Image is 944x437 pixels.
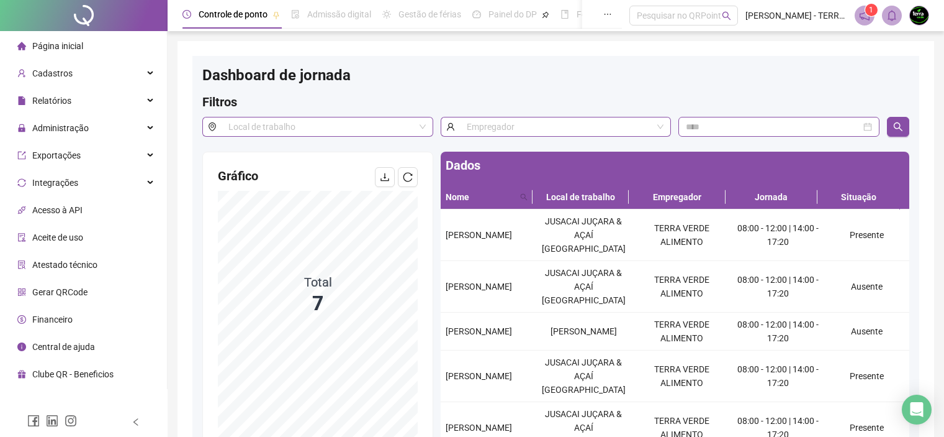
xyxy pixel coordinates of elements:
span: Dashboard de jornada [202,67,351,84]
th: Situação [817,185,900,209]
span: Admissão digital [307,9,371,19]
span: Nome [446,190,515,204]
span: instagram [65,415,77,427]
td: [PERSON_NAME] [534,313,633,351]
th: Local de trabalho [533,185,629,209]
span: info-circle [17,343,26,351]
span: user [441,117,460,137]
span: Gráfico [218,168,258,183]
span: export [17,151,26,160]
span: dollar [17,315,26,324]
span: sync [17,178,26,187]
span: search [722,11,731,21]
span: Aceite de uso [32,232,83,242]
span: ellipsis [603,10,612,19]
td: JUSACAI JUÇARA & AÇAÍ [GEOGRAPHIC_DATA] [534,351,633,402]
span: gift [17,370,26,379]
td: 08:00 - 12:00 | 14:00 - 17:20 [731,313,825,351]
span: environment [202,117,222,137]
span: Acesso à API [32,205,83,215]
span: Dados [446,158,480,173]
span: api [17,206,26,214]
div: Open Intercom Messenger [902,395,932,425]
span: lock [17,124,26,132]
span: sun [382,10,391,19]
span: linkedin [46,415,58,427]
span: home [17,42,26,50]
span: Gestão de férias [398,9,461,19]
span: Clube QR - Beneficios [32,369,114,379]
span: search [520,193,528,201]
td: TERRA VERDE ALIMENTO [632,261,731,313]
span: left [132,418,140,426]
span: Integrações [32,178,78,188]
span: [PERSON_NAME] [446,326,512,336]
td: TERRA VERDE ALIMENTO [632,351,731,402]
span: file [17,96,26,105]
td: Presente [825,209,909,261]
span: file-done [291,10,300,19]
span: bell [886,10,897,21]
span: Cadastros [32,68,73,78]
span: Atestado técnico [32,260,97,270]
span: Filtros [202,94,237,109]
span: Exportações [32,150,81,160]
span: pushpin [542,11,549,19]
span: Controle de ponto [199,9,267,19]
span: audit [17,233,26,242]
span: [PERSON_NAME] [446,230,512,240]
span: qrcode [17,288,26,297]
span: Administração [32,123,89,133]
sup: 1 [865,4,878,16]
span: search [518,188,530,206]
td: 08:00 - 12:00 | 14:00 - 17:20 [731,261,825,313]
span: Folha de pagamento [577,9,656,19]
span: [PERSON_NAME] [446,282,512,292]
span: notification [859,10,870,21]
span: user-add [17,69,26,78]
td: Ausente [825,261,909,313]
span: solution [17,260,26,269]
td: JUSACAI JUÇARA & AÇAÍ [GEOGRAPHIC_DATA] [534,209,633,261]
img: 53001 [910,6,928,25]
td: TERRA VERDE ALIMENTO [632,209,731,261]
td: JUSACAI JUÇARA & AÇAÍ [GEOGRAPHIC_DATA] [534,261,633,313]
span: Central de ajuda [32,342,95,352]
span: Relatórios [32,96,71,106]
th: Empregador [629,185,725,209]
span: pushpin [272,11,280,19]
span: Painel do DP [488,9,537,19]
span: download [380,172,390,182]
td: Ausente [825,313,909,351]
td: 08:00 - 12:00 | 14:00 - 17:20 [731,351,825,402]
span: [PERSON_NAME] - TERRA VERDE ALIMENTO [745,9,847,22]
span: Financeiro [32,315,73,324]
span: book [560,10,569,19]
span: Página inicial [32,41,83,51]
td: Presente [825,351,909,402]
td: TERRA VERDE ALIMENTO [632,313,731,351]
span: facebook [27,415,40,427]
span: clock-circle [182,10,191,19]
td: 08:00 - 12:00 | 14:00 - 17:20 [731,209,825,261]
span: reload [403,172,413,182]
th: Jornada [726,185,817,209]
span: [PERSON_NAME] [446,423,512,433]
span: Gerar QRCode [32,287,88,297]
span: search [893,122,903,132]
span: 1 [869,6,873,14]
span: dashboard [472,10,481,19]
span: [PERSON_NAME] [446,371,512,381]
